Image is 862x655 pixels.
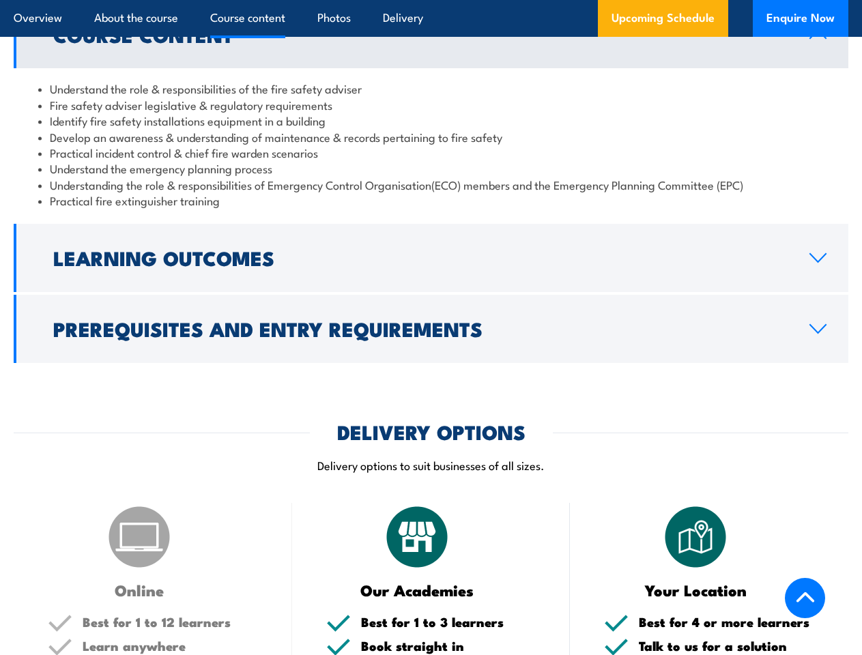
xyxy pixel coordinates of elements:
[38,192,824,208] li: Practical fire extinguisher training
[38,81,824,96] li: Understand the role & responsibilities of the fire safety adviser
[14,295,848,363] a: Prerequisites and Entry Requirements
[604,582,787,598] h3: Your Location
[14,224,848,292] a: Learning Outcomes
[38,97,824,113] li: Fire safety adviser legislative & regulatory requirements
[38,145,824,160] li: Practical incident control & chief fire warden scenarios
[38,160,824,176] li: Understand the emergency planning process
[14,457,848,473] p: Delivery options to suit businesses of all sizes.
[337,422,526,440] h2: DELIVERY OPTIONS
[53,248,788,266] h2: Learning Outcomes
[48,582,231,598] h3: Online
[83,639,258,652] h5: Learn anywhere
[361,615,536,628] h5: Best for 1 to 3 learners
[53,25,788,43] h2: Course Content
[639,615,814,628] h5: Best for 4 or more learners
[53,319,788,337] h2: Prerequisites and Entry Requirements
[639,639,814,652] h5: Talk to us for a solution
[326,582,509,598] h3: Our Academies
[361,639,536,652] h5: Book straight in
[38,113,824,128] li: Identify fire safety installations equipment in a building
[83,615,258,628] h5: Best for 1 to 12 learners
[38,177,824,192] li: Understanding the role & responsibilities of Emergency Control Organisation(ECO) members and the ...
[38,129,824,145] li: Develop an awareness & understanding of maintenance & records pertaining to fire safety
